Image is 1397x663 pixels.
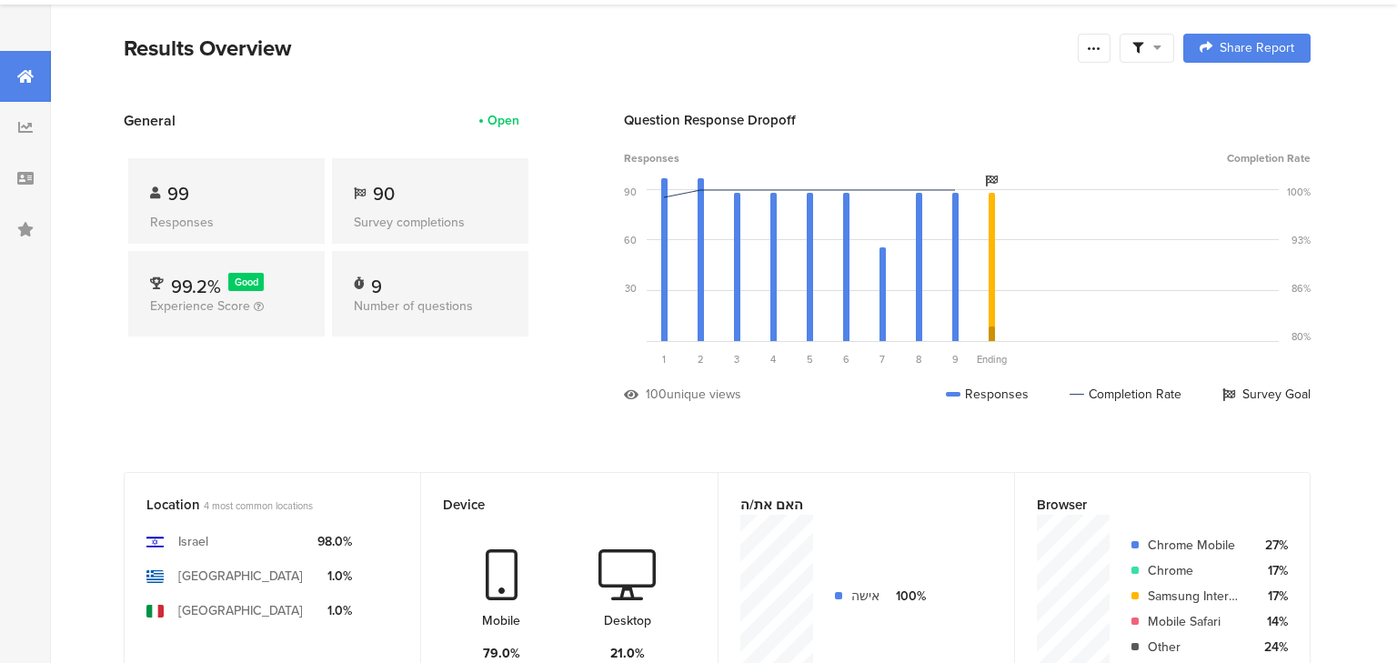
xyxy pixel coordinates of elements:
i: Survey Goal [985,174,998,186]
span: 5 [807,352,813,367]
span: 1 [662,352,666,367]
span: 4 [770,352,776,367]
div: unique views [667,385,741,404]
div: 80% [1291,329,1311,344]
div: Chrome [1148,561,1241,580]
span: 9 [952,352,959,367]
div: Completion Rate [1070,385,1181,404]
div: 98.0% [317,532,352,551]
div: 100% [894,587,926,606]
span: Number of questions [354,296,473,316]
div: 27% [1256,536,1288,555]
span: 8 [916,352,921,367]
div: 30 [625,281,637,296]
div: 79.0% [483,644,520,663]
div: Location [146,495,368,515]
div: 60 [624,233,637,247]
div: Open [487,111,519,130]
div: 93% [1291,233,1311,247]
div: Israel [178,532,208,551]
span: Good [235,275,258,289]
span: 99.2% [171,273,221,300]
div: 100 [646,385,667,404]
span: Experience Score [150,296,250,316]
div: Results Overview [124,32,1069,65]
div: 100% [1287,185,1311,199]
div: Question Response Dropoff [624,110,1311,130]
div: Mobile [482,611,520,630]
span: General [124,110,176,131]
span: Responses [624,150,679,166]
span: 3 [734,352,739,367]
div: 1.0% [317,601,352,620]
div: Desktop [604,611,651,630]
div: Responses [150,213,303,232]
div: [GEOGRAPHIC_DATA] [178,567,303,586]
div: Samsung Internet [1148,587,1241,606]
div: 1.0% [317,567,352,586]
div: Ending [973,352,1010,367]
div: 24% [1256,638,1288,657]
span: 2 [698,352,704,367]
span: Completion Rate [1227,150,1311,166]
div: 14% [1256,612,1288,631]
span: 6 [843,352,849,367]
div: אישה [851,587,879,606]
span: 90 [373,180,395,207]
div: [GEOGRAPHIC_DATA] [178,601,303,620]
div: האם את/ה [740,495,962,515]
div: 90 [624,185,637,199]
div: 17% [1256,561,1288,580]
div: Browser [1037,495,1258,515]
div: Other [1148,638,1241,657]
div: Survey Goal [1222,385,1311,404]
div: 86% [1291,281,1311,296]
div: 9 [371,273,382,291]
span: 7 [879,352,885,367]
span: 99 [167,180,189,207]
div: Mobile Safari [1148,612,1241,631]
div: 21.0% [610,644,645,663]
span: 4 most common locations [204,498,313,513]
span: Share Report [1220,42,1294,55]
div: Chrome Mobile [1148,536,1241,555]
div: Responses [946,385,1029,404]
div: Device [443,495,665,515]
div: Survey completions [354,213,507,232]
div: 17% [1256,587,1288,606]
